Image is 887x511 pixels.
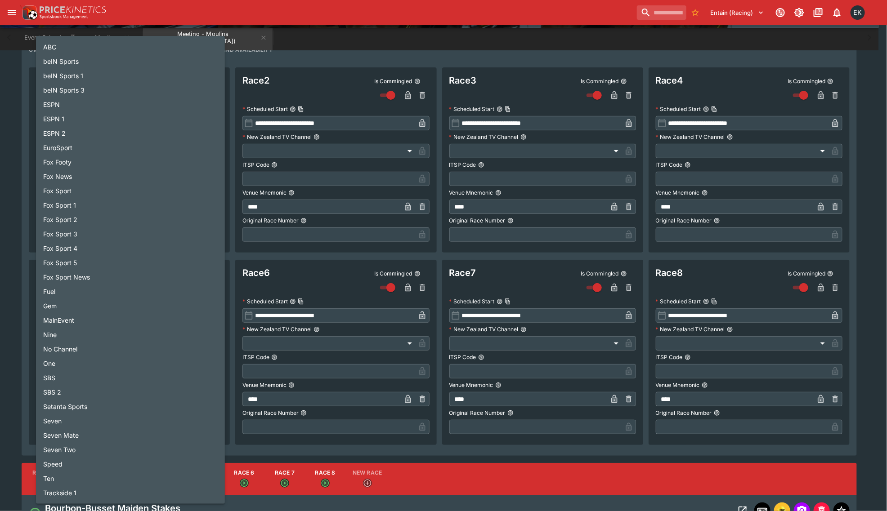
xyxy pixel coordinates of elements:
[36,485,225,500] li: Trackside 1
[36,471,225,485] li: Ten
[36,457,225,471] li: Speed
[36,270,225,284] li: Fox Sport News
[36,227,225,241] li: Fox Sport 3
[36,284,225,298] li: Fuel
[36,169,225,183] li: Fox News
[36,413,225,428] li: Seven
[36,428,225,442] li: Seven Mate
[36,442,225,457] li: Seven Two
[36,313,225,327] li: MainEvent
[36,183,225,198] li: Fox Sport
[36,327,225,342] li: Nine
[36,68,225,83] li: beIN Sports 1
[36,356,225,370] li: One
[36,111,225,126] li: ESPN 1
[36,40,225,54] li: ABC
[36,298,225,313] li: Gem
[36,370,225,385] li: SBS
[36,399,225,413] li: Setanta Sports
[36,342,225,356] li: No Channel
[36,241,225,255] li: Fox Sport 4
[36,140,225,155] li: EuroSport
[36,385,225,399] li: SBS 2
[36,126,225,140] li: ESPN 2
[36,212,225,227] li: Fox Sport 2
[36,155,225,169] li: Fox Footy
[36,198,225,212] li: Fox Sport 1
[36,97,225,111] li: ESPN
[36,83,225,97] li: beIN Sports 3
[36,54,225,68] li: beIN Sports
[36,255,225,270] li: Fox Sport 5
